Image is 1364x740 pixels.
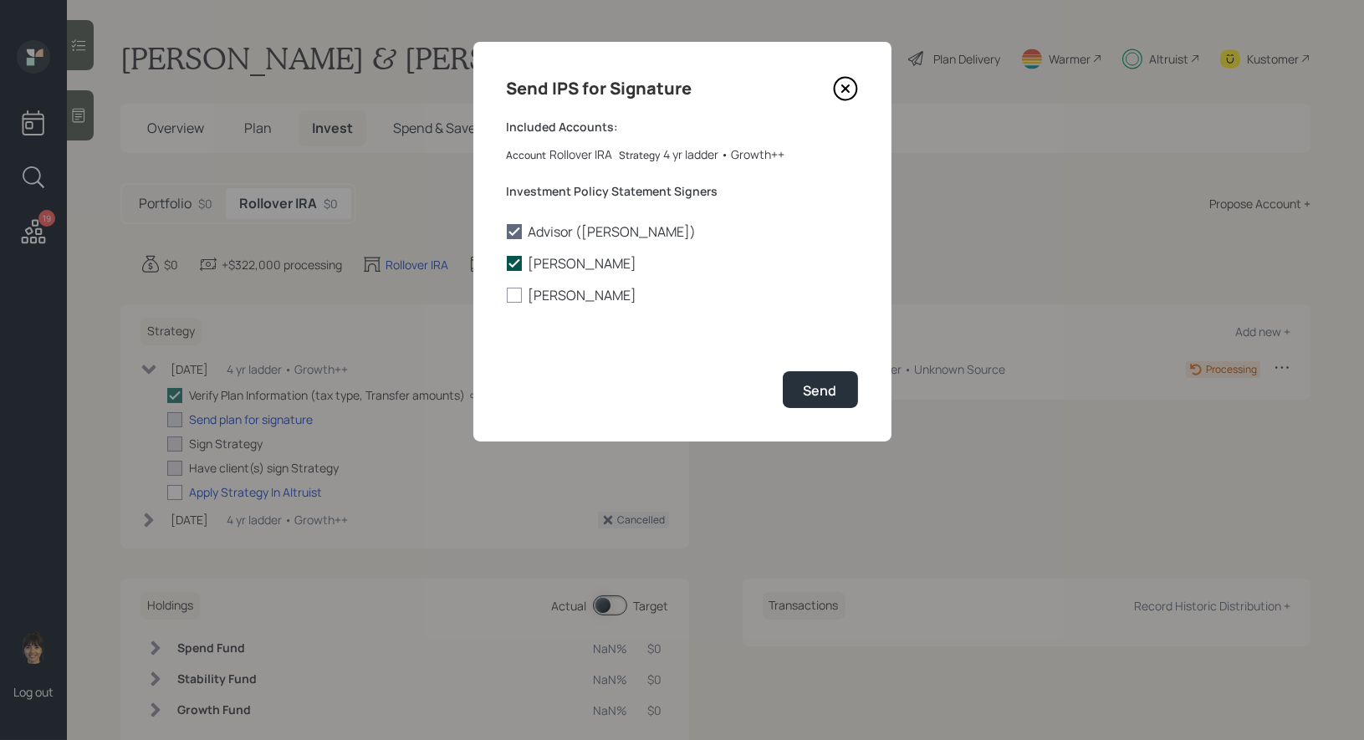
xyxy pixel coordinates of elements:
[507,222,858,241] label: Advisor ([PERSON_NAME])
[507,254,858,273] label: [PERSON_NAME]
[620,149,661,163] label: Strategy
[507,286,858,304] label: [PERSON_NAME]
[783,371,858,407] button: Send
[507,119,858,135] label: Included Accounts:
[804,381,837,400] div: Send
[664,145,785,163] div: 4 yr ladder • Growth++
[507,149,547,163] label: Account
[507,75,692,102] h4: Send IPS for Signature
[507,183,858,200] label: Investment Policy Statement Signers
[550,145,613,163] div: Rollover IRA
